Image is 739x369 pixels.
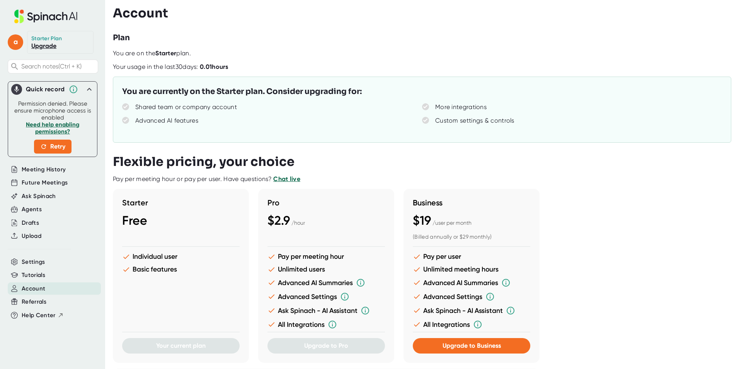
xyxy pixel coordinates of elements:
div: Pay per meeting hour or pay per user. Have questions? [113,175,300,183]
a: Upgrade [31,42,56,50]
span: Search notes (Ctrl + K) [21,63,82,70]
li: All Integrations [413,320,530,329]
button: Upload [22,232,41,241]
h3: Pro [267,198,385,207]
span: a [8,34,23,50]
button: Ask Spinach [22,192,56,201]
button: Account [22,284,45,293]
li: Advanced Settings [267,292,385,301]
button: Future Meetings [22,178,68,187]
span: You are on the plan. [113,50,191,57]
h3: Account [113,6,168,20]
a: Need help enabling permissions? [26,121,79,135]
button: Tutorials [22,271,45,280]
button: Retry [34,140,72,154]
button: Your current plan [122,338,240,354]
iframe: Intercom live chat [713,343,731,361]
div: Starter Plan [31,35,62,42]
div: Quick record [26,85,65,93]
button: Upgrade to Pro [267,338,385,354]
button: Upgrade to Business [413,338,530,354]
li: Pay per user [413,253,530,261]
div: Advanced AI features [135,117,198,125]
button: Settings [22,258,45,266]
h3: You are currently on the Starter plan. Consider upgrading for: [122,86,362,97]
div: Permission denied. Please ensure microphone access is enabled [13,100,92,154]
li: Individual user [122,253,240,261]
li: Ask Spinach - AI Assistant [267,306,385,315]
span: $19 [413,213,431,228]
div: Custom settings & controls [435,117,514,125]
span: Your current plan [156,342,206,349]
li: Advanced AI Summaries [267,278,385,287]
button: Help Center [22,311,64,320]
li: Unlimited meeting hours [413,265,530,273]
span: / user per month [433,220,472,226]
li: Pay per meeting hour [267,253,385,261]
div: (Billed annually or $29 monthly) [413,234,530,241]
b: Starter [155,50,176,57]
li: All Integrations [267,320,385,329]
h3: Flexible pricing, your choice [113,154,295,169]
a: Chat live [273,175,300,183]
button: Referrals [22,297,46,306]
li: Unlimited users [267,265,385,273]
span: Upgrade to Pro [304,342,348,349]
span: Upgrade to Business [443,342,501,349]
div: Shared team or company account [135,103,237,111]
li: Basic features [122,265,240,273]
span: $2.9 [267,213,290,228]
li: Advanced Settings [413,292,530,301]
button: Meeting History [22,165,66,174]
span: Retry [40,142,65,151]
div: Your usage in the last 30 days: [113,63,228,71]
span: Help Center [22,311,56,320]
li: Advanced AI Summaries [413,278,530,287]
h3: Business [413,198,530,207]
span: / hour [291,220,305,226]
div: More integrations [435,103,487,111]
b: 0.01 hours [200,63,228,70]
button: Agents [22,205,42,214]
span: Free [122,213,147,228]
h3: Plan [113,32,130,44]
li: Ask Spinach - AI Assistant [413,306,530,315]
div: Quick record [11,82,94,97]
h3: Starter [122,198,240,207]
button: Drafts [22,219,39,227]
